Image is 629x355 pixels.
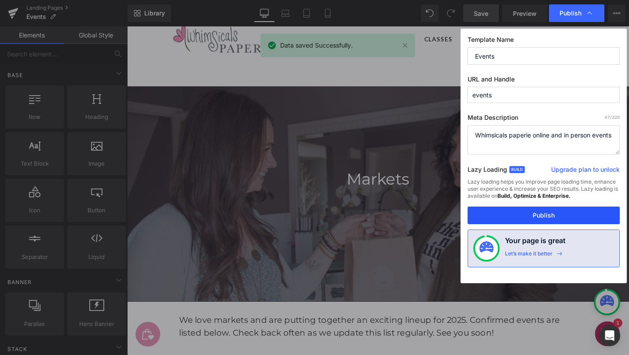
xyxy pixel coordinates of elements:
label: Meta Description [468,114,620,125]
span: /320 [604,115,620,120]
span: 47 [604,115,610,120]
div: Lazy loading helps you improve page loading time, enhance user experience & increase your SEO res... [468,178,620,207]
textarea: Whimsicals paperie online and in person events [468,125,620,155]
a: Shop [266,2,307,25]
a: Classes [309,2,352,25]
label: URL and Handle [468,75,620,87]
div: We love markets and are putting together an exciting lineup for 2025. Confirmed events are listed... [55,305,477,332]
h4: Your page is great [505,235,566,250]
inbox-online-store-chat: Shopify online store chat [494,313,525,341]
a: Blog [402,2,433,25]
div: Let’s make it better [505,250,552,262]
strong: Build, Optimize & Enterprise. [497,192,570,199]
span: Publish [560,9,581,17]
img: onboarding-status.svg [479,241,494,255]
span: Build [509,166,525,173]
iframe: Button to open loyalty program pop-up [9,313,35,340]
font: Markets [233,152,300,172]
button: Publish [468,207,620,224]
a: Upgrade plan to unlock [551,165,620,177]
label: Template Name [468,36,620,47]
a: Markets [353,2,400,25]
div: Open Intercom Messenger [599,325,620,346]
label: Lazy Loading [468,164,507,178]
